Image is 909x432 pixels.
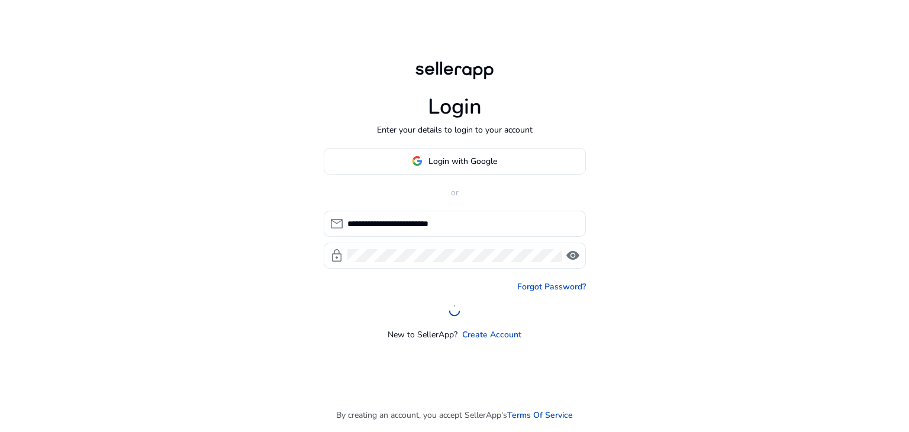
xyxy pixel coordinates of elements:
[324,148,586,175] button: Login with Google
[507,409,573,421] a: Terms Of Service
[412,156,423,166] img: google-logo.svg
[462,328,521,341] a: Create Account
[566,249,580,263] span: visibility
[428,94,482,120] h1: Login
[324,186,586,199] p: or
[428,155,497,167] span: Login with Google
[330,249,344,263] span: lock
[388,328,457,341] p: New to SellerApp?
[377,124,533,136] p: Enter your details to login to your account
[517,281,586,293] a: Forgot Password?
[330,217,344,231] span: mail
